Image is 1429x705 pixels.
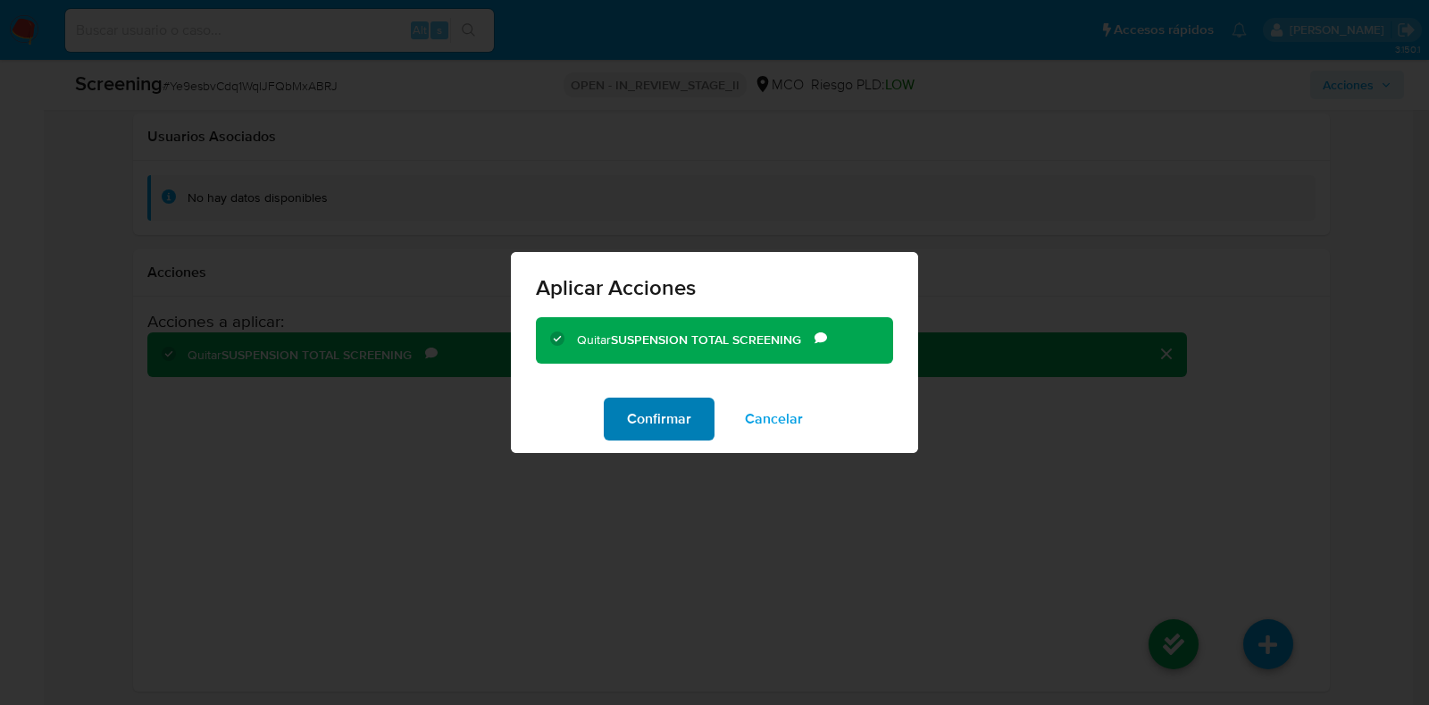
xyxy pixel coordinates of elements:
span: Aplicar Acciones [536,277,893,298]
button: Confirmar [604,398,714,441]
span: Cancelar [745,399,803,439]
div: Quitar [577,332,815,349]
button: Cancelar [722,398,826,441]
span: Confirmar [627,399,691,439]
b: SUSPENSION TOTAL SCREENING [611,331,801,348]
